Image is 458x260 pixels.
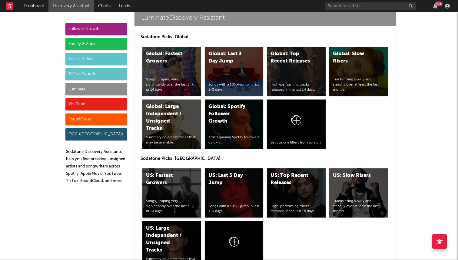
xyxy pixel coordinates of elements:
div: Global: Large Independent / Unsigned Tracks [146,103,187,132]
div: Summary of largest tracks that may be available. [146,135,197,145]
div: Songs jumping very significantly over the last 3, 7, or 14 days. [146,199,197,214]
a: Global: Slow RisersTracks rising slowly and steadily over at least the last month. [329,47,388,96]
div: Follower Growth [65,23,127,35]
div: TikTok Videos [65,53,127,65]
div: YouTube [65,98,127,110]
div: High-performing tracks released in the last 14 days. [270,82,322,93]
button: 99+ [433,4,437,8]
div: US: Large Independent / Unsigned Tracks [146,225,187,254]
a: Global: Large Independent / Unsigned TracksSummary of largest tracks that may be available. [142,100,201,149]
a: US: Last 3 Day JumpSongs with a 10%+ jump in last 1-3 days. [205,168,264,218]
p: Sodatone Picks: [GEOGRAPHIC_DATA] [141,155,390,162]
a: LuminateDiscovery Assistant [134,10,396,26]
div: 99 + [435,2,443,6]
div: Tracks rising slowly and steadily over at least the last month. [333,199,384,214]
div: Set custom filters from scratch. [270,140,322,145]
div: High-performing tracks released in the last 14 days. [270,204,322,214]
a: US: Top Recent ReleasesHigh-performing tracks released in the last 14 days. [267,168,326,218]
div: Songs jumping very significantly over the last 3, 7, or 14 days. [146,77,197,92]
div: SoundCloud [65,113,127,126]
div: Luminate [65,83,127,95]
p: Sodatone Discovery Assistants help you find breaking, unsigned artists and songwriters across Spo... [66,148,127,185]
a: US: Fastest GrowersSongs jumping very significantly over the last 3, 7, or 14 days. [142,168,201,218]
div: Global: Top Recent Releases [270,50,312,65]
div: Tracks rising slowly and steadily over at least the last month. [333,77,384,92]
a: Global: Top Recent ReleasesHigh-performing tracks released in the last 14 days. [267,47,326,96]
div: US: Fastest Growers [146,172,187,187]
div: Artists gaining Spotify followers quickly. [208,135,260,145]
p: Sodatone Picks: Global [141,33,390,41]
input: Search for artists [325,2,416,10]
div: US: Last 3 Day Jump [208,172,250,187]
a: Global: Fastest GrowersSongs jumping very significantly over the last 3, 7, or 14 days. [142,47,201,96]
div: OCC ([GEOGRAPHIC_DATA]) [65,128,127,140]
div: Global: Fastest Growers [146,50,187,65]
a: Global: Spotify Follower GrowthArtists gaining Spotify followers quickly. [205,100,264,149]
div: Global: Slow Risers [333,50,374,65]
div: Songs with a 10%+ jump in last 1-3 days. [208,204,260,214]
div: Global: Spotify Follower Growth [208,103,250,125]
a: Global: Last 3 Day JumpSongs with a 10%+ jump in last 1-3 days. [205,47,264,96]
a: Set custom filters from scratch. [267,100,326,149]
div: TikTok Sounds [65,68,127,80]
div: Songs with a 10%+ jump in last 1-3 days. [208,82,260,93]
div: Spotify & Apple [65,38,127,50]
div: US: Slow Risers [333,172,374,179]
div: Global: Last 3 Day Jump [208,50,250,65]
a: US: Slow RisersTracks rising slowly and steadily over at least the last month. [329,168,388,218]
div: US: Top Recent Releases [270,172,312,187]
